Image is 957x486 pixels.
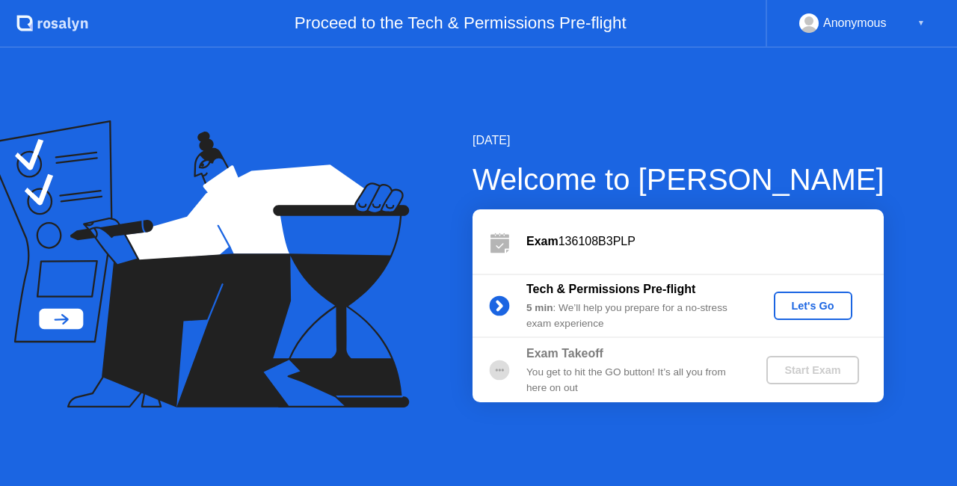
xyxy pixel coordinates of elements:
div: You get to hit the GO button! It’s all you from here on out [526,365,742,396]
div: : We’ll help you prepare for a no-stress exam experience [526,301,742,331]
div: 136108B3PLP [526,233,884,250]
button: Let's Go [774,292,852,320]
div: Anonymous [823,13,887,33]
div: [DATE] [473,132,884,150]
button: Start Exam [766,356,858,384]
div: Let's Go [780,300,846,312]
div: Start Exam [772,364,852,376]
div: Welcome to [PERSON_NAME] [473,157,884,202]
div: ▼ [917,13,925,33]
b: Tech & Permissions Pre-flight [526,283,695,295]
b: 5 min [526,302,553,313]
b: Exam [526,235,558,247]
b: Exam Takeoff [526,347,603,360]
